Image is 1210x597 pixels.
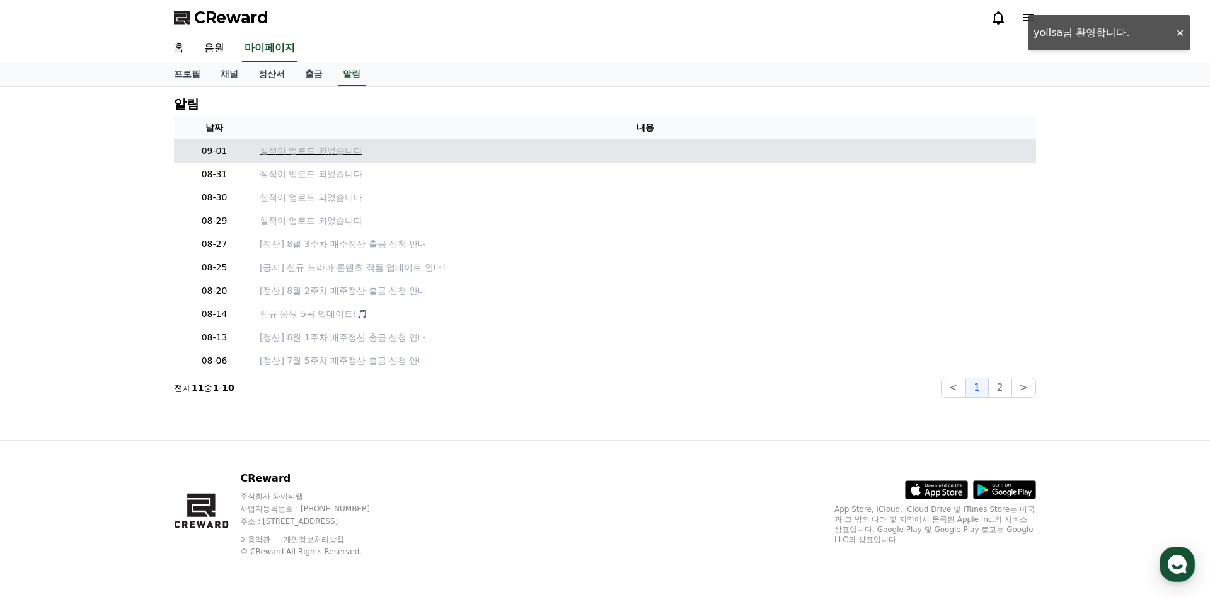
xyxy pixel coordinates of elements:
p: 08-20 [179,284,250,298]
a: 신규 음원 5곡 업데이트!🎵 [260,308,1031,321]
h4: 알림 [174,97,199,111]
a: 프로필 [164,62,210,86]
p: 08-14 [179,308,250,321]
a: 대화 [83,400,163,431]
a: 출금 [295,62,333,86]
a: 실적이 업로드 되었습니다 [260,214,1031,228]
a: 홈 [4,400,83,431]
a: [정산] 8월 2주차 매주정산 출금 신청 안내 [260,284,1031,298]
p: 사업자등록번호 : [PHONE_NUMBER] [240,504,394,514]
p: 09-01 [179,144,250,158]
a: 음원 [194,35,234,62]
a: 알림 [338,62,366,86]
a: 설정 [163,400,242,431]
a: [공지] 신규 드라마 콘텐츠 작품 업데이트 안내! [260,261,1031,274]
a: 개인정보처리방침 [284,535,344,544]
p: 08-27 [179,238,250,251]
strong: 11 [192,383,204,393]
p: 08-29 [179,214,250,228]
p: 주소 : [STREET_ADDRESS] [240,516,394,526]
span: 설정 [195,419,210,429]
button: > [1011,378,1036,398]
button: < [941,378,965,398]
p: App Store, iCloud, iCloud Drive 및 iTunes Store는 미국과 그 밖의 나라 및 지역에서 등록된 Apple Inc.의 서비스 상표입니다. Goo... [834,504,1036,545]
a: 채널 [210,62,248,86]
span: 대화 [115,419,130,429]
a: [정산] 8월 3주차 매주정산 출금 신청 안내 [260,238,1031,251]
p: 전체 중 - [174,381,234,394]
p: © CReward All Rights Reserved. [240,547,394,557]
strong: 10 [222,383,234,393]
p: CReward [240,471,394,486]
a: 홈 [164,35,194,62]
span: 홈 [40,419,47,429]
a: CReward [174,8,268,28]
a: 실적이 업로드 되었습니다 [260,168,1031,181]
button: 1 [965,378,988,398]
p: 08-13 [179,331,250,344]
p: 08-25 [179,261,250,274]
p: 08-06 [179,354,250,368]
th: 내용 [255,116,1036,139]
p: 08-31 [179,168,250,181]
button: 2 [988,378,1011,398]
th: 날짜 [174,116,255,139]
a: 이용약관 [240,535,280,544]
p: 주식회사 와이피랩 [240,491,394,501]
a: 정산서 [248,62,295,86]
span: CReward [194,8,268,28]
a: 실적이 업로드 되었습니다 [260,191,1031,204]
strong: 1 [212,383,219,393]
a: 실적이 업로드 되었습니다 [260,144,1031,158]
a: [정산] 7월 5주차 매주정산 출금 신청 안내 [260,354,1031,368]
a: 마이페이지 [242,35,297,62]
a: [정산] 8월 1주차 매주정산 출금 신청 안내 [260,331,1031,344]
p: 08-30 [179,191,250,204]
